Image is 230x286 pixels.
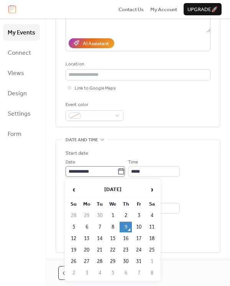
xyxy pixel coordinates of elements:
[80,181,145,198] th: [DATE]
[80,256,93,267] td: 27
[94,233,106,244] td: 14
[146,245,158,255] td: 25
[133,222,145,232] td: 10
[8,108,31,120] span: Settings
[146,222,158,232] td: 11
[80,245,93,255] td: 20
[133,268,145,278] td: 7
[68,182,79,197] span: ‹
[3,126,40,142] a: Form
[8,67,24,79] span: Views
[150,5,177,13] a: My Account
[83,40,109,47] div: AI Assistant
[107,268,119,278] td: 5
[94,210,106,221] td: 30
[80,222,93,232] td: 6
[107,245,119,255] td: 22
[3,44,40,61] a: Connect
[8,128,21,140] span: Form
[94,199,106,209] th: Tu
[146,182,158,197] span: ›
[146,256,158,267] td: 1
[118,5,144,13] a: Contact Us
[3,24,40,41] a: My Events
[120,199,132,209] th: Th
[66,60,209,68] div: Location
[107,256,119,267] td: 29
[80,210,93,221] td: 29
[69,38,114,48] button: AI Assistant
[75,85,116,92] span: Link to Google Maps
[120,245,132,255] td: 23
[120,268,132,278] td: 6
[120,222,132,232] td: 9
[146,210,158,221] td: 4
[107,222,119,232] td: 8
[120,233,132,244] td: 16
[67,210,80,221] td: 28
[187,6,218,13] span: Upgrade 🚀
[8,88,27,100] span: Design
[150,6,177,13] span: My Account
[118,6,144,13] span: Contact Us
[146,268,158,278] td: 8
[146,233,158,244] td: 18
[67,233,80,244] td: 12
[94,222,106,232] td: 7
[67,222,80,232] td: 5
[120,256,132,267] td: 30
[8,47,31,59] span: Connect
[8,27,35,39] span: My Events
[133,245,145,255] td: 24
[66,149,88,157] div: Start date
[67,256,80,267] td: 26
[107,233,119,244] td: 15
[133,199,145,209] th: Fr
[133,233,145,244] td: 17
[107,210,119,221] td: 1
[67,245,80,255] td: 19
[107,199,119,209] th: We
[80,199,93,209] th: Mo
[8,5,16,13] img: logo
[146,199,158,209] th: Sa
[66,101,122,109] div: Event color
[133,210,145,221] td: 3
[94,256,106,267] td: 28
[67,199,80,209] th: Su
[80,233,93,244] td: 13
[66,136,98,144] span: Date and time
[94,268,106,278] td: 4
[128,159,138,166] span: Time
[184,3,222,15] button: Upgrade🚀
[63,270,83,277] span: Cancel
[120,210,132,221] td: 2
[67,268,80,278] td: 2
[66,159,75,166] span: Date
[58,266,87,280] button: Cancel
[3,85,40,101] a: Design
[3,65,40,81] a: Views
[80,268,93,278] td: 3
[3,105,40,122] a: Settings
[133,256,145,267] td: 31
[94,245,106,255] td: 21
